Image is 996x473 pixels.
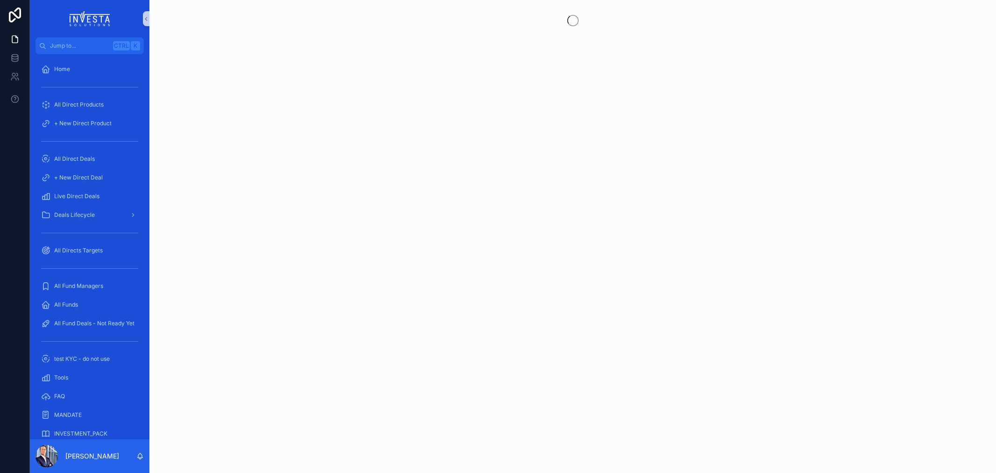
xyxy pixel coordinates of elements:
[30,54,149,439] div: scrollable content
[35,169,144,186] a: + New Direct Deal
[35,207,144,223] a: Deals Lifecycle
[54,65,70,73] span: Home
[35,61,144,78] a: Home
[35,425,144,442] a: INVESTMENT_PACK
[35,188,144,205] a: Live Direct Deals
[35,278,144,294] a: All Fund Managers
[54,430,107,437] span: INVESTMENT_PACK
[35,315,144,332] a: All Fund Deals - Not Ready Yet
[113,41,130,50] span: Ctrl
[65,451,119,461] p: [PERSON_NAME]
[50,42,109,50] span: Jump to...
[54,411,82,419] span: MANDATE
[54,355,110,363] span: test KYC - do not use
[35,388,144,405] a: FAQ
[54,301,78,308] span: All Funds
[35,150,144,167] a: All Direct Deals
[35,296,144,313] a: All Funds
[54,120,112,127] span: + New Direct Product
[54,247,103,254] span: All Directs Targets
[54,155,95,163] span: All Direct Deals
[54,282,103,290] span: All Fund Managers
[35,115,144,132] a: + New Direct Product
[54,393,65,400] span: FAQ
[35,242,144,259] a: All Directs Targets
[35,407,144,423] a: MANDATE
[70,11,110,26] img: App logo
[35,96,144,113] a: All Direct Products
[54,101,104,108] span: All Direct Products
[54,174,103,181] span: + New Direct Deal
[35,369,144,386] a: Tools
[54,211,95,219] span: Deals Lifecycle
[54,193,99,200] span: Live Direct Deals
[132,42,139,50] span: K
[54,320,134,327] span: All Fund Deals - Not Ready Yet
[35,351,144,367] a: test KYC - do not use
[35,37,144,54] button: Jump to...CtrlK
[54,374,68,381] span: Tools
